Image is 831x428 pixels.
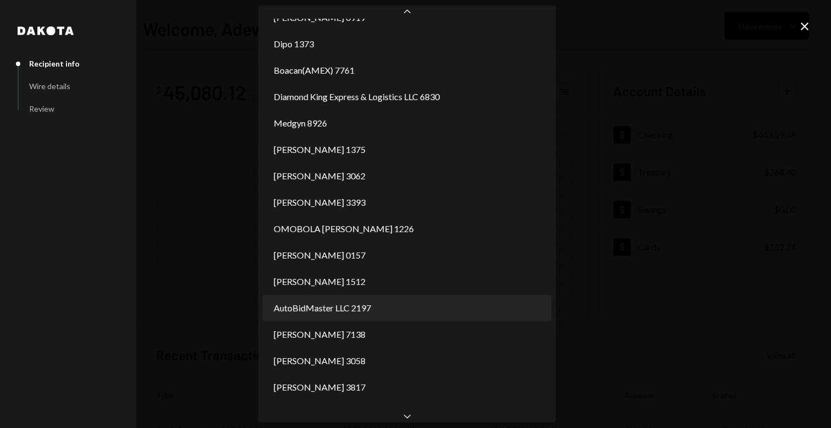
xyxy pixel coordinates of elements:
span: Orokii inc 9412 [274,407,333,420]
span: Diamond King Express & Logistics LLC 6830 [274,90,440,103]
span: Medgyn 8926 [274,117,327,130]
span: [PERSON_NAME] 3062 [274,169,365,183]
span: Dipo 1373 [274,37,314,51]
span: [PERSON_NAME] 3393 [274,196,365,209]
span: OMOBOLA [PERSON_NAME] 1226 [274,222,414,235]
span: [PERSON_NAME] 7138 [274,328,365,341]
div: Recipient info [29,59,80,68]
span: [PERSON_NAME] 3058 [274,354,365,367]
span: [PERSON_NAME] 1512 [274,275,365,288]
span: [PERSON_NAME] 0157 [274,249,365,262]
div: Review [29,104,54,113]
span: [PERSON_NAME] 1375 [274,143,365,156]
span: [PERSON_NAME] 3817 [274,381,365,394]
span: Boacan(AMEX) 7761 [274,64,354,77]
div: Wire details [29,81,70,91]
span: AutoBidMaster LLC 2197 [274,301,371,315]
